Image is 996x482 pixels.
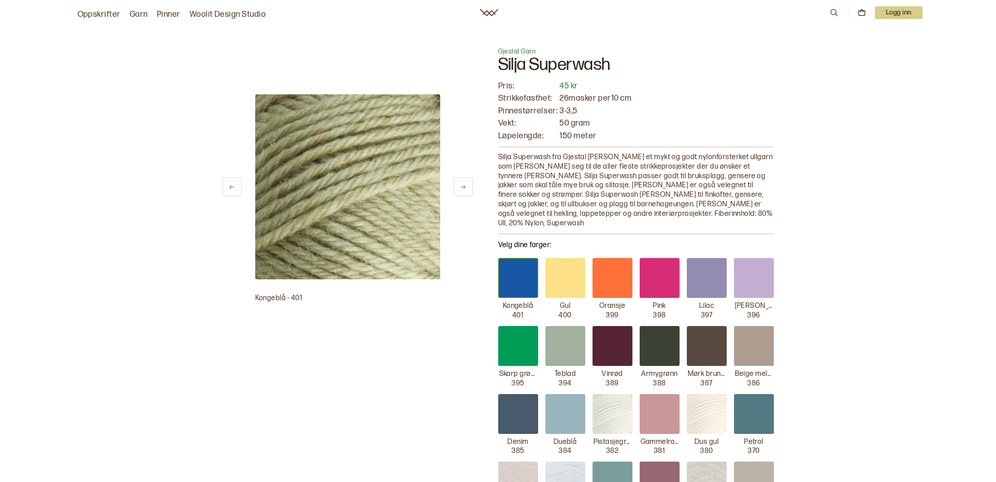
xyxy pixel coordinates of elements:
[554,370,576,379] p: Teblad
[875,6,923,19] p: Logg inn
[559,118,773,128] p: 50 gram
[559,379,571,389] p: 394
[498,81,558,91] p: Pris:
[641,370,677,379] p: Armygrønn
[255,294,440,303] p: Kongeblå - 401
[498,93,558,103] p: Strikkefasthet:
[255,94,440,279] img: Bilde av garn
[498,48,536,55] span: Gjestal Garn
[511,379,524,389] p: 395
[503,302,534,311] p: Kongeblå
[735,302,773,311] p: [PERSON_NAME]
[498,240,774,251] p: Velg dine farger:
[507,438,528,447] p: Denim
[512,311,524,321] p: 401
[875,6,923,19] button: User dropdown
[735,370,773,379] p: Beige melert
[602,370,623,379] p: Vinrød
[606,311,618,321] p: 399
[687,394,727,434] img: Dus gul
[695,438,719,447] p: Dus gul
[688,370,726,379] p: Mørk brun melert
[559,447,571,456] p: 384
[130,8,148,21] a: Garn
[511,447,524,456] p: 385
[641,438,679,447] p: Gammelrosa
[559,131,773,141] p: 150 meter
[480,9,498,16] a: Woolit
[593,394,632,434] img: Pistasjegrønn
[700,379,712,389] p: 387
[560,302,570,311] p: Gul
[744,438,763,447] p: Petrol
[499,370,537,379] p: Skarp grønn
[78,8,121,21] a: Oppskrifter
[701,311,712,321] p: 397
[559,311,571,321] p: 400
[748,447,759,456] p: 370
[498,106,558,116] p: Pinnestørrelser:
[747,311,760,321] p: 396
[559,81,773,91] p: 45 kr
[606,447,618,456] p: 382
[554,438,577,447] p: Dueblå
[699,302,714,311] p: Lilac
[700,447,713,456] p: 380
[599,302,625,311] p: Oransje
[559,106,773,116] p: 3 - 3,5
[653,311,666,321] p: 398
[189,8,266,21] a: Woolit Design Studio
[498,118,558,128] p: Vekt:
[747,379,760,389] p: 386
[653,302,666,311] p: Pink
[559,93,773,103] p: 26 masker per 10 cm
[498,153,774,228] p: Silja Superwash fra Gjestal [PERSON_NAME] et mykt og godt nylonforsterket ullgarn som [PERSON_NAM...
[157,8,180,21] a: Pinner
[498,56,774,81] h1: Silja Superwash
[653,379,666,389] p: 388
[654,447,665,456] p: 381
[593,438,632,447] p: Pistasjegrønn
[606,379,618,389] p: 389
[498,131,558,141] p: Løpelengde:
